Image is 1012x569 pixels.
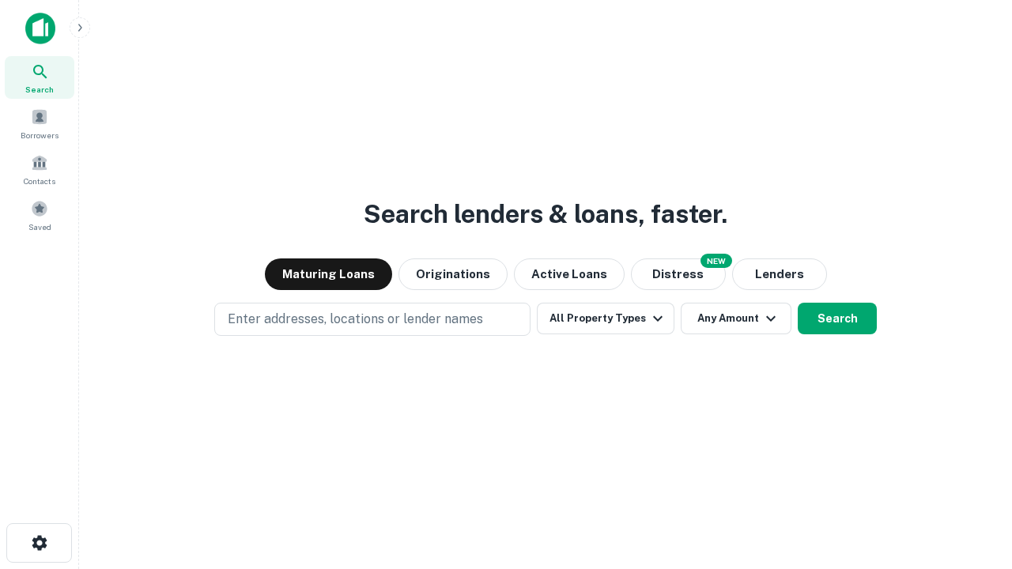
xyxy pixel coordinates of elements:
[21,129,59,141] span: Borrowers
[398,258,508,290] button: Originations
[5,102,74,145] a: Borrowers
[5,148,74,190] a: Contacts
[798,303,877,334] button: Search
[537,303,674,334] button: All Property Types
[25,13,55,44] img: capitalize-icon.png
[700,254,732,268] div: NEW
[28,220,51,233] span: Saved
[732,258,827,290] button: Lenders
[265,258,392,290] button: Maturing Loans
[5,56,74,99] a: Search
[933,443,1012,518] iframe: Chat Widget
[228,310,483,329] p: Enter addresses, locations or lender names
[5,194,74,236] a: Saved
[24,175,55,187] span: Contacts
[681,303,791,334] button: Any Amount
[514,258,625,290] button: Active Loans
[25,83,54,96] span: Search
[364,195,727,233] h3: Search lenders & loans, faster.
[214,303,531,336] button: Enter addresses, locations or lender names
[631,258,726,290] button: Search distressed loans with lien and other non-mortgage details.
